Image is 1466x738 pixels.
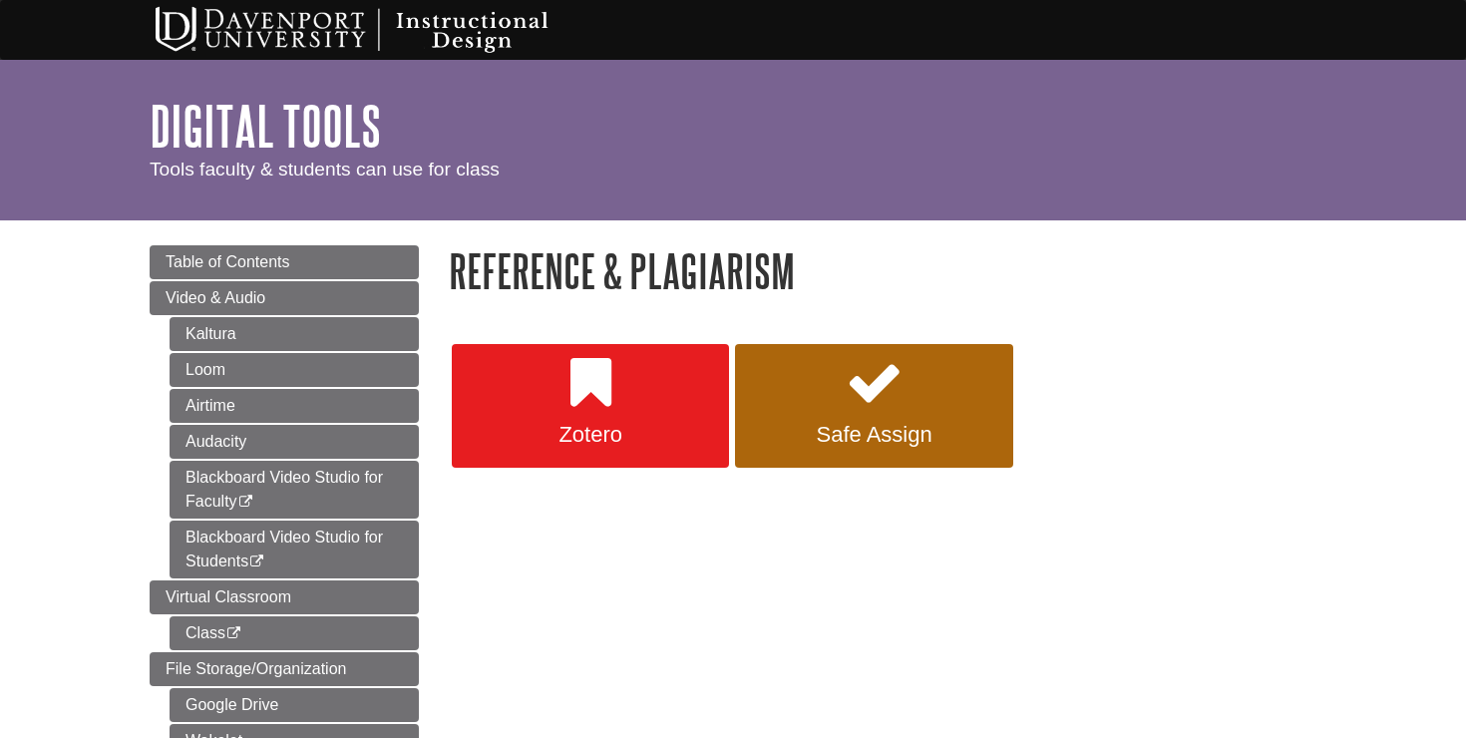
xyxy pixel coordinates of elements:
[170,616,419,650] a: Class
[166,660,346,677] span: File Storage/Organization
[248,555,265,568] i: This link opens in a new window
[170,688,419,722] a: Google Drive
[150,281,419,315] a: Video & Audio
[452,344,729,468] a: Zotero
[170,521,419,578] a: Blackboard Video Studio for Students
[170,461,419,519] a: Blackboard Video Studio for Faculty
[150,159,500,180] span: Tools faculty & students can use for class
[750,422,997,448] span: Safe Assign
[150,95,381,157] a: Digital Tools
[170,389,419,423] a: Airtime
[150,245,419,279] a: Table of Contents
[170,425,419,459] a: Audacity
[735,344,1012,468] a: Safe Assign
[170,317,419,351] a: Kaltura
[140,5,618,55] img: Davenport University Instructional Design
[467,422,714,448] span: Zotero
[166,253,290,270] span: Table of Contents
[237,496,254,509] i: This link opens in a new window
[225,627,242,640] i: This link opens in a new window
[150,580,419,614] a: Virtual Classroom
[449,245,1316,296] h1: Reference & Plagiarism
[166,289,265,306] span: Video & Audio
[166,588,291,605] span: Virtual Classroom
[150,652,419,686] a: File Storage/Organization
[170,353,419,387] a: Loom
